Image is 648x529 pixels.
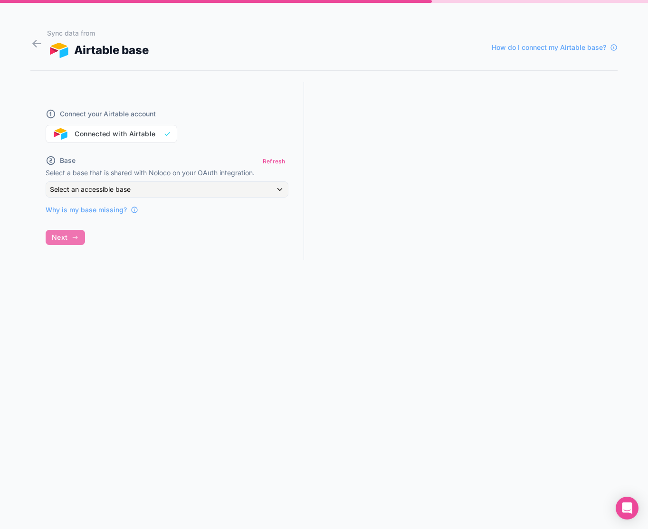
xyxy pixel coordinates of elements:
span: Select an accessible base [50,185,131,193]
a: Why is my base missing? [46,205,138,215]
span: Why is my base missing? [46,205,127,215]
span: Connect your Airtable account [60,109,156,119]
p: Select a base that is shared with Noloco on your OAuth integration. [46,168,288,178]
h1: Sync data from [47,28,149,38]
span: How do I connect my Airtable base? [492,43,606,52]
div: Open Intercom Messenger [616,497,638,520]
div: Airtable base [47,42,149,59]
span: Base [60,156,76,165]
button: Select an accessible base [46,181,288,198]
a: How do I connect my Airtable base? [492,43,618,52]
img: AIRTABLE [47,43,70,58]
button: Refresh [259,154,288,168]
